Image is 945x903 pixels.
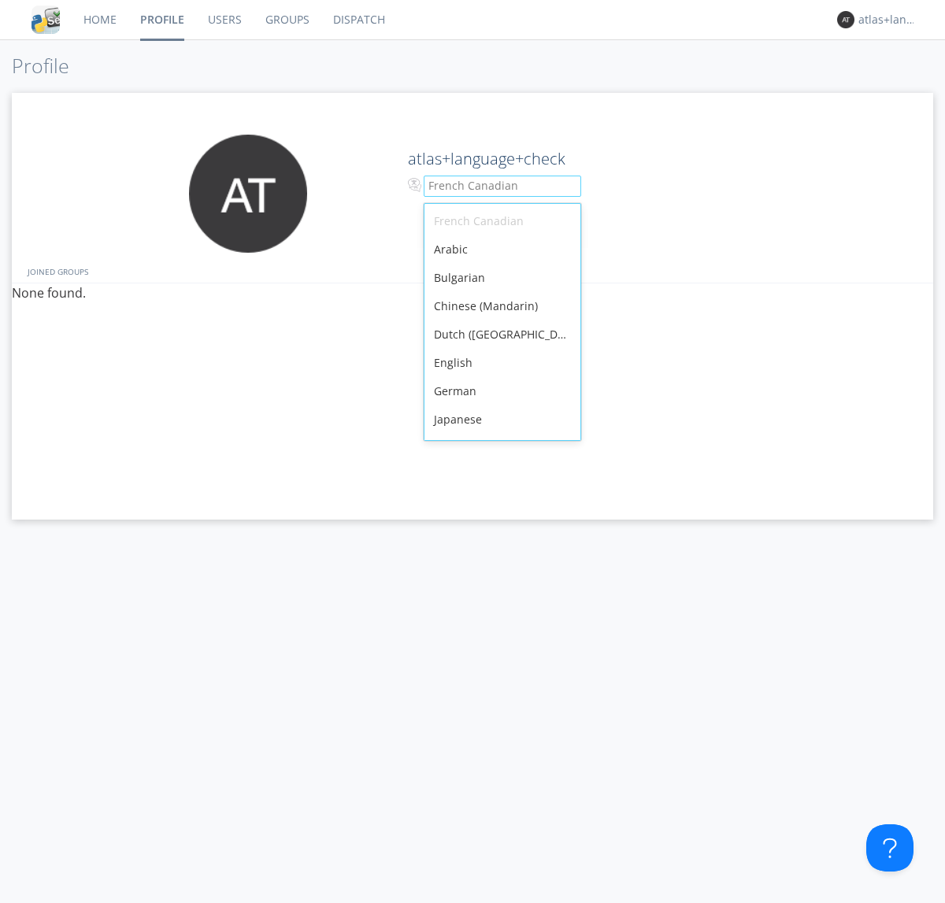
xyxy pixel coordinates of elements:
[424,264,580,292] div: Bulgarian
[31,6,60,34] img: cddb5a64eb264b2086981ab96f4c1ba7
[424,207,580,235] div: French Canadian
[858,12,917,28] div: atlas+language+check
[424,320,580,349] div: Dutch ([GEOGRAPHIC_DATA])
[428,178,558,194] div: French Canadian
[408,150,845,168] h2: atlas+language+check
[24,260,929,283] div: JOINED GROUPS
[12,283,933,304] p: None found.
[189,135,307,253] img: 373638.png
[837,11,854,28] img: 373638.png
[408,176,424,194] img: In groups with Translation enabled, your messages will be automatically translated to and from th...
[12,55,933,77] h1: Profile
[866,824,913,872] iframe: Toggle Customer Support
[424,434,580,462] div: [DEMOGRAPHIC_DATA]
[424,349,580,377] div: English
[424,377,580,405] div: German
[424,405,580,434] div: Japanese
[424,235,580,264] div: Arabic
[424,292,580,320] div: Chinese (Mandarin)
